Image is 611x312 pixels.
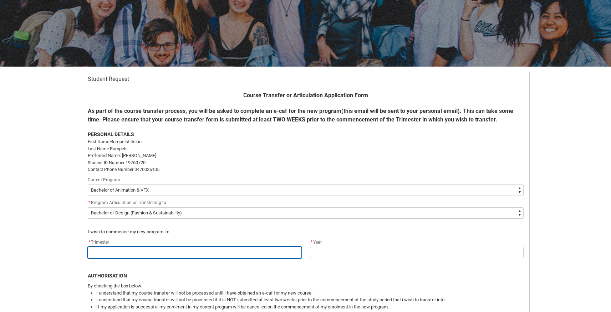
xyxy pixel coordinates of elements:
[91,200,166,205] span: Program Articulation or Transferring to
[88,160,126,165] span: Student ID Number:
[88,240,109,245] span: Trimester
[88,273,127,279] b: AUTHORISATION
[88,108,513,123] strong: As part of the course transfer process, you will be asked to complete an e-caf for the new progra...
[88,138,524,145] p: Rumpelstiltskin
[310,240,322,245] span: Year
[88,200,90,205] abbr: required
[88,145,524,152] p: Rumpels
[96,290,524,297] li: I understand that my course transfer will not be processed until I have obtained an e-caf for my ...
[88,240,90,245] abbr: required
[88,159,524,166] p: 19760720
[88,146,110,151] span: Last Name:
[88,228,524,235] p: I wish to commence my new program in:
[88,282,524,290] p: By checking the box below:
[88,153,156,158] span: Preferred Name: [PERSON_NAME]
[243,92,368,99] strong: Course Transfer or Articulation Application Form
[88,131,134,137] strong: PERSONAL DETAILS
[96,296,524,303] li: I understand that my course transfer will not be processed if it is NOT submitted at least two we...
[96,303,524,311] li: If my application is successful my enrolment in my current program will be cancelled on the comme...
[311,240,312,245] abbr: required
[88,139,110,144] span: First Name:
[88,167,134,172] span: Contact Phone Number:
[134,167,159,172] span: 0470025105
[88,76,129,83] span: Student Request
[88,177,120,182] span: Current Program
